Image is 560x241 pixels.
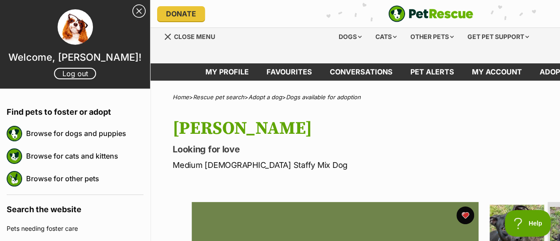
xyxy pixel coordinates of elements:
a: Browse for other pets [26,169,143,188]
img: petrescue logo [7,171,22,187]
a: Log out [54,68,96,79]
button: favourite [456,206,474,224]
img: logo-e224e6f780fb5917bec1dbf3a21bbac754714ae5b6737aabdf751b685950b380.svg [388,5,473,22]
div: Other pets [404,28,460,46]
p: Medium [DEMOGRAPHIC_DATA] Staffy Mix Dog [173,159,493,171]
p: Looking for love [173,143,493,155]
div: Dogs [332,28,368,46]
a: Browse for cats and kittens [26,147,143,165]
a: My account [463,63,531,81]
img: petrescue logo [7,126,22,141]
a: Favourites [258,63,321,81]
a: conversations [321,63,402,81]
a: Rescue pet search [193,93,244,101]
h1: [PERSON_NAME] [173,118,493,139]
a: Dogs available for adoption [286,93,361,101]
img: profile image [58,9,93,45]
a: My profile [197,63,258,81]
a: Pet alerts [402,63,463,81]
a: Browse for dogs and puppies [26,124,143,143]
img: petrescue logo [7,148,22,164]
div: Get pet support [461,28,535,46]
a: Close Sidebar [132,4,146,18]
a: Pets needing foster care [7,220,143,237]
a: Home [173,93,189,101]
span: Close menu [174,33,215,40]
h4: Search the website [7,195,143,220]
div: Cats [369,28,403,46]
h4: Find pets to foster or adopt [7,97,143,122]
a: Adopt a dog [248,93,282,101]
a: Menu [164,28,221,44]
a: PetRescue [388,5,473,22]
iframe: Help Scout Beacon - Open [505,210,551,237]
a: Donate [157,6,205,21]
